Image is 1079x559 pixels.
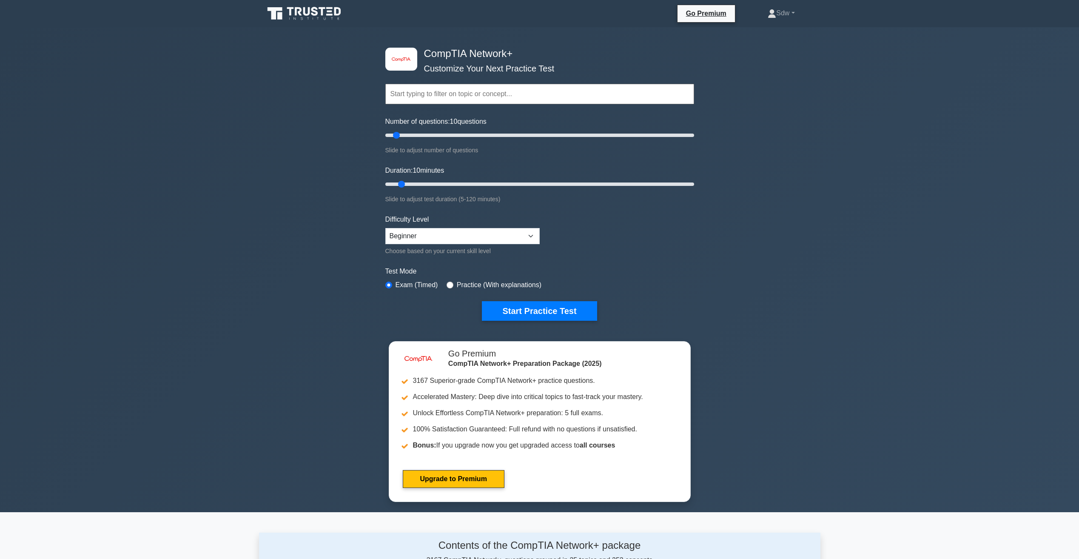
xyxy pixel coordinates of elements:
[385,117,487,127] label: Number of questions: questions
[385,266,694,277] label: Test Mode
[339,539,740,552] h4: Contents of the CompTIA Network+ package
[457,280,541,290] label: Practice (With explanations)
[747,5,815,22] a: Sdw
[681,8,732,19] a: Go Premium
[403,470,504,488] a: Upgrade to Premium
[385,214,429,225] label: Difficulty Level
[385,165,444,176] label: Duration: minutes
[396,280,438,290] label: Exam (Timed)
[385,145,694,155] div: Slide to adjust number of questions
[482,301,597,321] button: Start Practice Test
[385,194,694,204] div: Slide to adjust test duration (5-120 minutes)
[385,246,540,256] div: Choose based on your current skill level
[450,118,458,125] span: 10
[385,84,694,104] input: Start typing to filter on topic or concept...
[413,167,420,174] span: 10
[421,48,652,60] h4: CompTIA Network+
